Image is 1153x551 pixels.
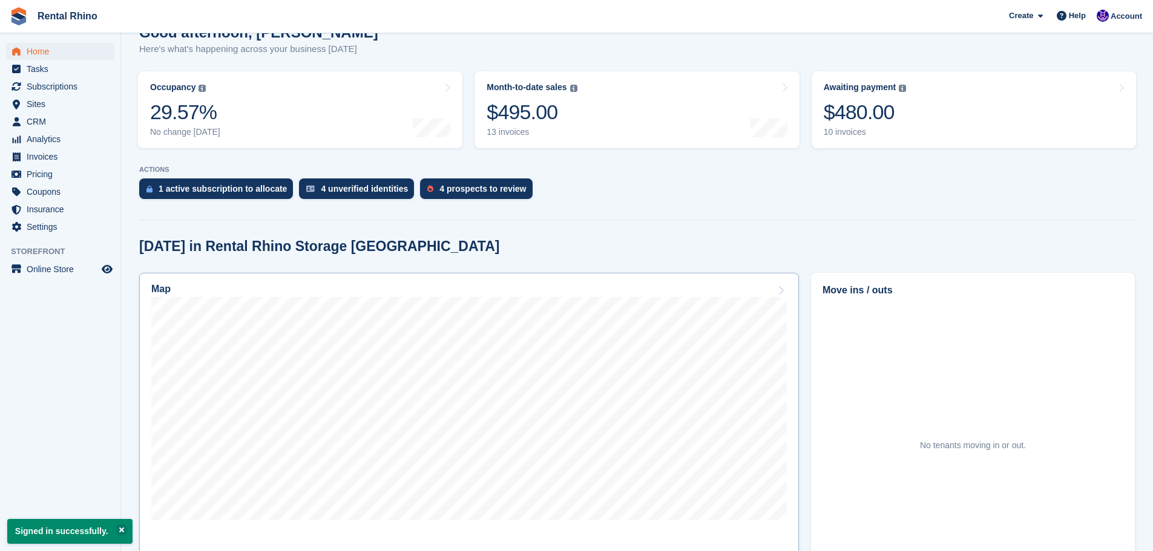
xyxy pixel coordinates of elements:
[299,178,420,205] a: 4 unverified identities
[27,78,99,95] span: Subscriptions
[151,284,171,295] h2: Map
[138,71,462,148] a: Occupancy 29.57% No change [DATE]
[27,148,99,165] span: Invoices
[321,184,408,194] div: 4 unverified identities
[6,113,114,130] a: menu
[159,184,287,194] div: 1 active subscription to allocate
[27,96,99,112] span: Sites
[27,131,99,148] span: Analytics
[427,185,433,192] img: prospect-51fa495bee0391a8d652442698ab0144808aea92771e9ea1ae160a38d050c398.svg
[420,178,538,205] a: 4 prospects to review
[823,283,1123,298] h2: Move ins / outs
[146,185,153,193] img: active_subscription_to_allocate_icon-d502201f5373d7db506a760aba3b589e785aa758c864c3986d89f69b8ff3...
[139,166,1135,174] p: ACTIONS
[487,100,577,125] div: $495.00
[6,166,114,183] a: menu
[27,261,99,278] span: Online Store
[475,71,799,148] a: Month-to-date sales $495.00 13 invoices
[139,238,499,255] h2: [DATE] in Rental Rhino Storage [GEOGRAPHIC_DATA]
[7,519,133,544] p: Signed in successfully.
[199,85,206,92] img: icon-info-grey-7440780725fd019a000dd9b08b2336e03edf1995a4989e88bcd33f0948082b44.svg
[439,184,526,194] div: 4 prospects to review
[139,42,378,56] p: Here's what's happening across your business [DATE]
[27,201,99,218] span: Insurance
[899,85,906,92] img: icon-info-grey-7440780725fd019a000dd9b08b2336e03edf1995a4989e88bcd33f0948082b44.svg
[824,82,896,93] div: Awaiting payment
[33,6,102,26] a: Rental Rhino
[27,183,99,200] span: Coupons
[6,43,114,60] a: menu
[27,218,99,235] span: Settings
[27,43,99,60] span: Home
[1009,10,1033,22] span: Create
[1111,10,1142,22] span: Account
[100,262,114,276] a: Preview store
[487,82,567,93] div: Month-to-date sales
[306,185,315,192] img: verify_identity-adf6edd0f0f0b5bbfe63781bf79b02c33cf7c696d77639b501bdc392416b5a36.svg
[487,127,577,137] div: 13 invoices
[570,85,577,92] img: icon-info-grey-7440780725fd019a000dd9b08b2336e03edf1995a4989e88bcd33f0948082b44.svg
[27,113,99,130] span: CRM
[6,183,114,200] a: menu
[6,78,114,95] a: menu
[150,100,220,125] div: 29.57%
[6,201,114,218] a: menu
[11,246,120,258] span: Storefront
[1069,10,1086,22] span: Help
[139,178,299,205] a: 1 active subscription to allocate
[150,82,195,93] div: Occupancy
[6,60,114,77] a: menu
[10,7,28,25] img: stora-icon-8386f47178a22dfd0bd8f6a31ec36ba5ce8667c1dd55bd0f319d3a0aa187defe.svg
[824,100,907,125] div: $480.00
[824,127,907,137] div: 10 invoices
[6,96,114,112] a: menu
[812,71,1136,148] a: Awaiting payment $480.00 10 invoices
[920,439,1026,452] div: No tenants moving in or out.
[6,131,114,148] a: menu
[6,218,114,235] a: menu
[6,261,114,278] a: menu
[27,166,99,183] span: Pricing
[1097,10,1109,22] img: Ari Kolas
[27,60,99,77] span: Tasks
[6,148,114,165] a: menu
[150,127,220,137] div: No change [DATE]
